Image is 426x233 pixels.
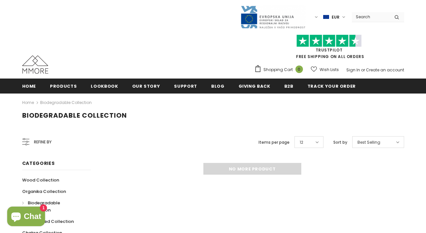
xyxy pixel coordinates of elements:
[295,66,303,73] span: 0
[296,35,362,47] img: Trust Pilot Stars
[366,67,404,73] a: Create an account
[50,79,77,93] a: Products
[40,100,92,105] a: Biodegradable Collection
[132,79,160,93] a: Our Story
[333,139,347,146] label: Sort by
[22,197,84,216] a: Biodegradable Collection
[308,83,356,89] span: Track your order
[357,139,380,146] span: Best Selling
[22,83,36,89] span: Home
[22,177,59,183] span: Wood Collection
[316,47,343,53] a: Trustpilot
[174,79,197,93] a: support
[5,207,47,228] inbox-online-store-chat: Shopify online store chat
[211,83,225,89] span: Blog
[263,66,293,73] span: Shopping Cart
[284,83,293,89] span: B2B
[22,174,59,186] a: Wood Collection
[22,188,66,195] span: Organika Collection
[240,5,306,29] img: Javni Razpis
[346,67,360,73] a: Sign In
[239,79,270,93] a: Giving back
[332,14,339,21] span: EUR
[22,186,66,197] a: Organika Collection
[239,83,270,89] span: Giving back
[211,79,225,93] a: Blog
[22,218,74,225] span: Personalized Collection
[91,79,118,93] a: Lookbook
[34,138,52,146] span: Refine by
[320,66,339,73] span: Wish Lists
[50,83,77,89] span: Products
[22,79,36,93] a: Home
[308,79,356,93] a: Track your order
[22,111,127,120] span: Biodegradable Collection
[132,83,160,89] span: Our Story
[284,79,293,93] a: B2B
[91,83,118,89] span: Lookbook
[254,37,404,59] span: FREE SHIPPING ON ALL ORDERS
[240,14,306,20] a: Javni Razpis
[174,83,197,89] span: support
[361,67,365,73] span: or
[22,99,34,107] a: Home
[22,216,74,227] a: Personalized Collection
[352,12,389,22] input: Search Site
[300,139,303,146] span: 12
[22,55,48,74] img: MMORE Cases
[259,139,290,146] label: Items per page
[28,200,60,213] span: Biodegradable Collection
[254,65,306,75] a: Shopping Cart 0
[311,64,339,75] a: Wish Lists
[22,160,55,167] span: Categories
